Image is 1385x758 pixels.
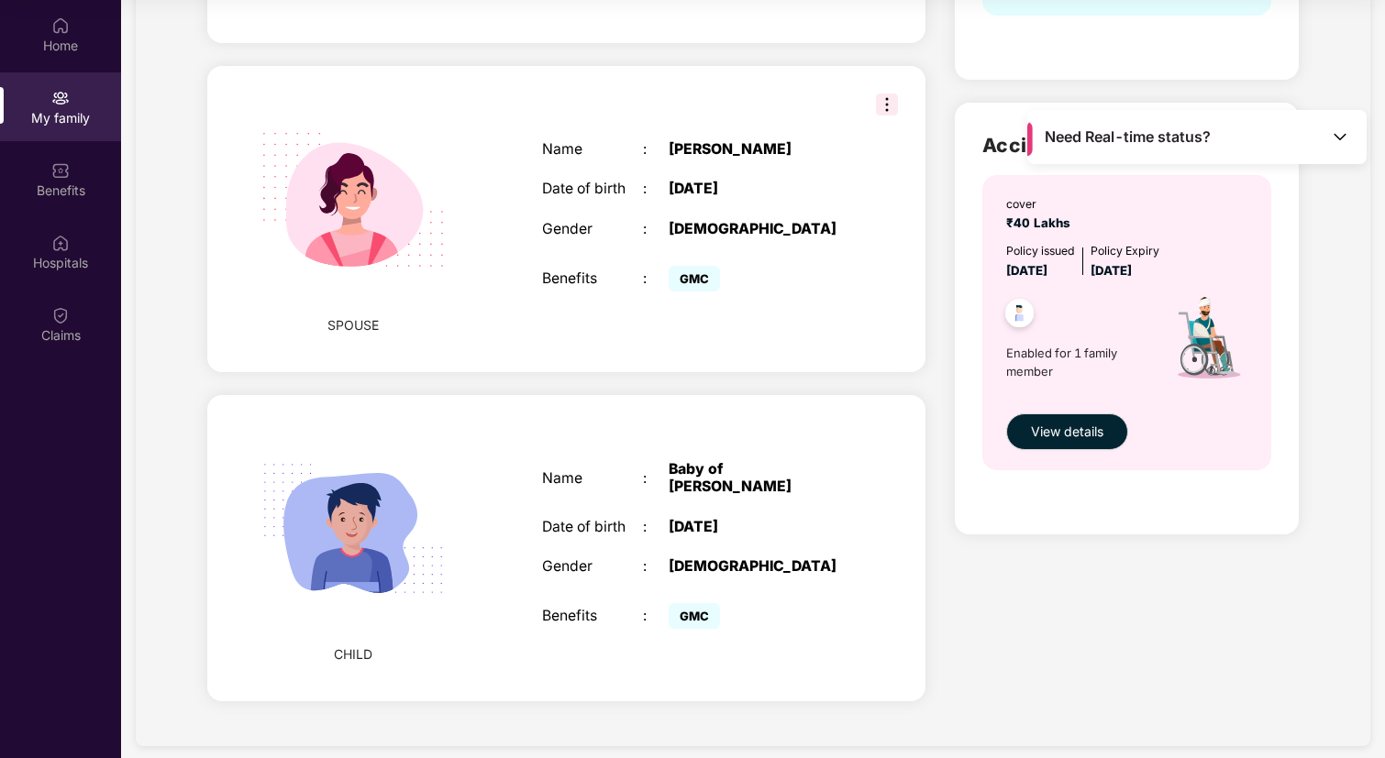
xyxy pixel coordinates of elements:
div: : [643,470,669,488]
div: cover [1006,195,1078,213]
img: svg+xml;base64,PHN2ZyBpZD0iQmVuZWZpdHMiIHhtbG5zPSJodHRwOi8vd3d3LnczLm9yZy8yMDAwL3N2ZyIgd2lkdGg9Ij... [51,161,70,180]
div: : [643,221,669,238]
span: [DATE] [1091,263,1132,278]
div: Benefits [542,270,643,288]
img: svg+xml;base64,PHN2ZyB3aWR0aD0iMzIiIGhlaWdodD0iMzIiIHZpZXdCb3g9IjAgMCAzMiAzMiIgZmlsbD0ibm9uZSIgeG... [876,93,898,115]
div: Name [542,141,643,159]
div: Gender [542,221,643,238]
img: svg+xml;base64,PHN2ZyBpZD0iSG9tZSIgeG1sbnM9Imh0dHA6Ly93d3cudzMub3JnLzIwMDAvc3ZnIiB3aWR0aD0iMjAiIG... [51,16,70,35]
div: Baby of [PERSON_NAME] [669,461,846,495]
img: svg+xml;base64,PHN2ZyB4bWxucz0iaHR0cDovL3d3dy53My5vcmcvMjAwMC9zdmciIHdpZHRoPSI0OC45NDMiIGhlaWdodD... [997,293,1042,338]
img: svg+xml;base64,PHN2ZyB4bWxucz0iaHR0cDovL3d3dy53My5vcmcvMjAwMC9zdmciIHdpZHRoPSIyMjQiIGhlaWdodD0iMT... [238,84,469,315]
span: GMC [669,266,720,291]
img: icon [1149,280,1264,404]
div: Name [542,470,643,488]
div: [PERSON_NAME] [669,141,846,159]
span: Need Real-time status? [1045,127,1211,147]
div: [DATE] [669,519,846,536]
img: svg+xml;base64,PHN2ZyB4bWxucz0iaHR0cDovL3d3dy53My5vcmcvMjAwMC9zdmciIHdpZHRoPSIyMjQiIGhlaWdodD0iMT... [238,413,469,644]
div: Date of birth [542,181,643,198]
div: : [643,141,669,159]
img: Toggle Icon [1331,127,1349,146]
div: : [643,181,669,198]
div: : [643,558,669,576]
button: View details [1006,413,1128,450]
div: Gender [542,558,643,576]
div: Policy issued [1006,242,1075,259]
img: svg+xml;base64,PHN2ZyBpZD0iQ2xhaW0iIHhtbG5zPSJodHRwOi8vd3d3LnczLm9yZy8yMDAwL3N2ZyIgd2lkdGg9IjIwIi... [51,306,70,324]
div: Benefits [542,608,643,625]
span: CHILD [334,644,372,665]
span: [DATE] [1006,263,1047,278]
img: svg+xml;base64,PHN2ZyBpZD0iSG9zcGl0YWxzIiB4bWxucz0iaHR0cDovL3d3dy53My5vcmcvMjAwMC9zdmciIHdpZHRoPS... [51,234,70,252]
span: ₹40 Lakhs [1006,215,1078,230]
h2: Accidental Cover [982,130,1271,160]
div: Policy Expiry [1091,242,1159,259]
div: [DEMOGRAPHIC_DATA] [669,221,846,238]
div: [DATE] [669,181,846,198]
span: SPOUSE [327,315,379,335]
div: : [643,270,669,288]
div: [DEMOGRAPHIC_DATA] [669,558,846,576]
span: View details [1031,422,1103,442]
span: GMC [669,603,720,629]
img: svg+xml;base64,PHN2ZyB3aWR0aD0iMjAiIGhlaWdodD0iMjAiIHZpZXdCb3g9IjAgMCAyMCAyMCIgZmlsbD0ibm9uZSIgeG... [51,89,70,107]
div: : [643,519,669,536]
span: Enabled for 1 family member [1006,344,1149,381]
div: : [643,608,669,625]
div: Date of birth [542,519,643,536]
